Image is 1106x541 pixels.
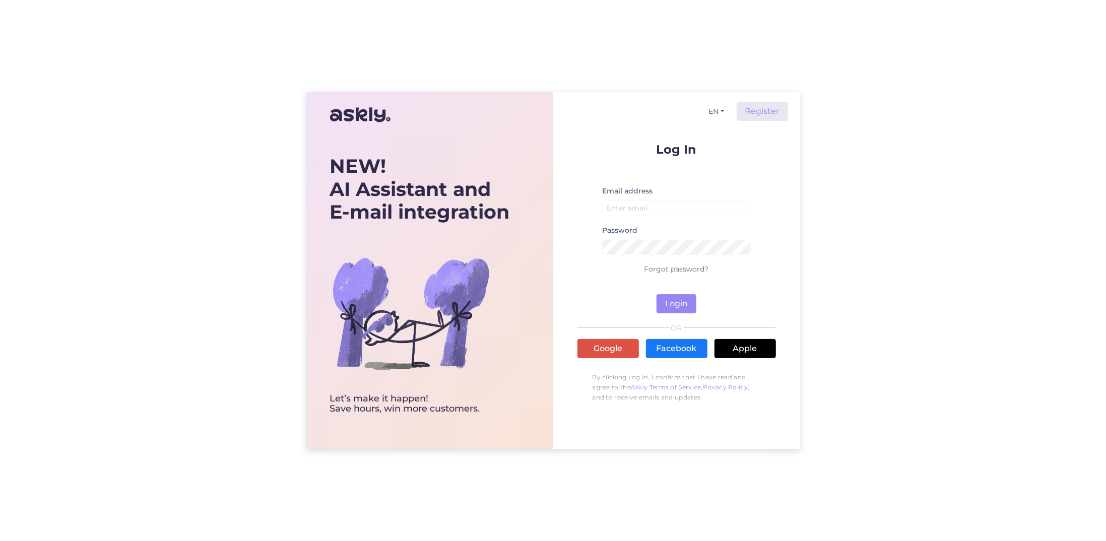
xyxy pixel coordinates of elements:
a: Google [577,339,639,358]
a: Facebook [646,339,707,358]
img: bg-askly [330,233,491,394]
img: Askly [330,103,391,127]
a: Apple [714,339,776,358]
a: Forgot password? [644,264,709,274]
button: EN [704,104,729,119]
a: Privacy Policy [703,383,748,391]
p: Log In [577,143,776,156]
a: Register [737,102,788,121]
div: Let’s make it happen! Save hours, win more customers. [330,394,510,414]
b: NEW! [330,154,386,178]
input: Enter email [602,200,751,216]
div: AI Assistant and E-mail integration [330,155,510,224]
p: By clicking Log In, I confirm that I have read and agree to the , , and to receive emails and upd... [577,367,776,408]
label: Password [602,225,637,236]
span: OR [669,324,684,331]
a: Askly Terms of Service [631,383,701,391]
label: Email address [602,186,653,196]
button: Login [657,294,696,313]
